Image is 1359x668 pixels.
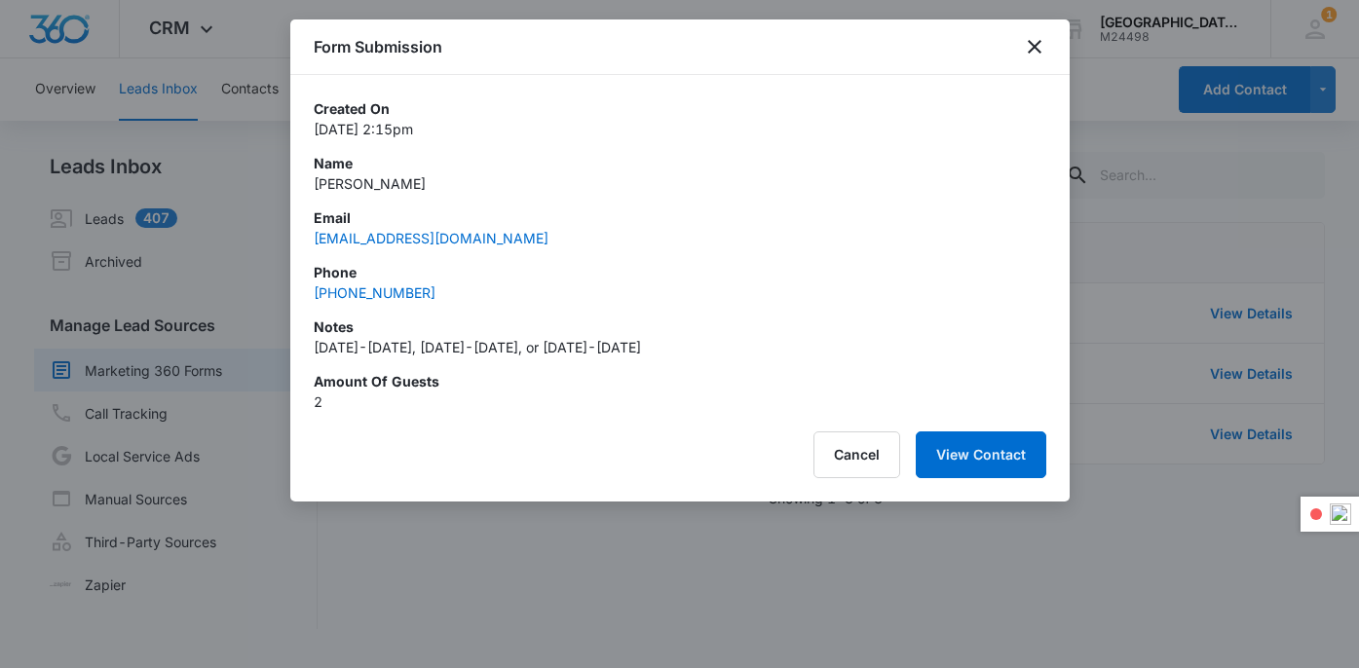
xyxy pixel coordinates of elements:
[1023,35,1046,58] button: close
[314,284,435,301] a: [PHONE_NUMBER]
[314,119,1046,139] p: [DATE] 2:15pm
[314,153,1046,173] p: Name
[314,98,1046,119] p: Created On
[314,337,1046,357] p: [DATE]-[DATE], [DATE]-[DATE], or [DATE]-[DATE]
[314,207,1046,228] p: Email
[314,230,548,246] a: [EMAIL_ADDRESS][DOMAIN_NAME]
[314,35,442,58] h1: Form Submission
[813,431,900,478] button: Cancel
[314,391,1046,412] p: 2
[314,316,1046,337] p: Notes
[916,431,1046,478] button: View Contact
[314,371,1046,391] p: Amount of Guests
[314,173,1046,194] p: [PERSON_NAME]
[314,262,1046,282] p: Phone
